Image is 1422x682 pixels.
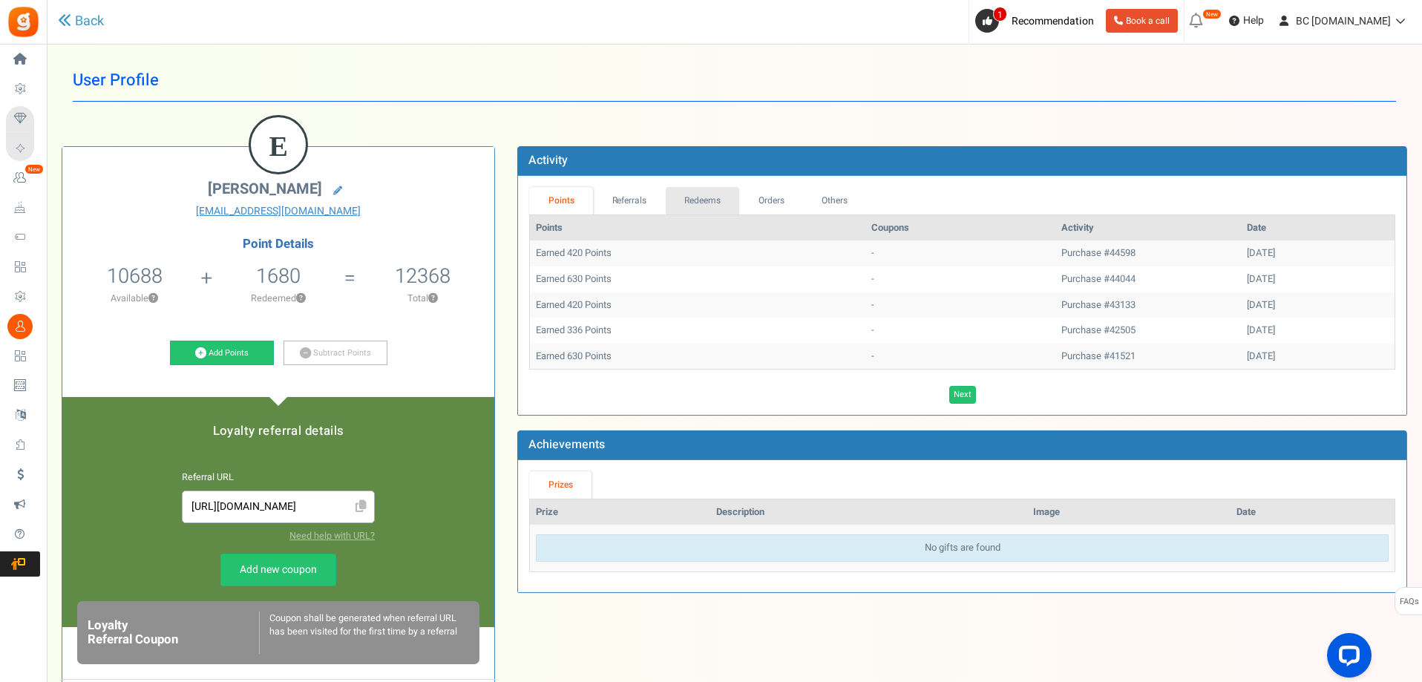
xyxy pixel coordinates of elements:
td: Earned 630 Points [530,266,865,292]
span: 10688 [107,261,163,291]
button: ? [296,294,306,304]
td: - [865,318,1055,344]
h5: 1680 [256,265,301,287]
span: Help [1239,13,1264,28]
em: New [24,164,44,174]
th: Coupons [865,215,1055,241]
span: FAQs [1399,588,1419,616]
td: Earned 336 Points [530,318,865,344]
span: BC [DOMAIN_NAME] [1296,13,1391,29]
td: Purchase #41521 [1055,344,1241,370]
td: - [865,240,1055,266]
h1: User Profile [73,59,1396,102]
button: ? [148,294,158,304]
td: Purchase #44044 [1055,266,1241,292]
div: [DATE] [1247,350,1389,364]
figcaption: E [251,117,306,175]
td: Earned 420 Points [530,240,865,266]
a: Subtract Points [284,341,387,366]
td: - [865,344,1055,370]
a: Need help with URL? [289,529,375,542]
a: Redeems [666,187,740,214]
img: Gratisfaction [7,5,40,39]
a: Referrals [593,187,666,214]
a: Orders [739,187,803,214]
th: Date [1231,499,1395,525]
p: Redeemed [214,292,342,305]
b: Achievements [528,436,605,453]
em: New [1202,9,1222,19]
button: ? [428,294,438,304]
th: Prize [530,499,710,525]
span: Click to Copy [349,494,373,520]
div: [DATE] [1247,272,1389,286]
td: - [865,292,1055,318]
a: [EMAIL_ADDRESS][DOMAIN_NAME] [73,204,483,219]
p: Available [70,292,199,305]
a: Points [529,187,593,214]
th: Description [710,499,1027,525]
th: Activity [1055,215,1241,241]
a: Help [1223,9,1270,33]
th: Image [1027,499,1231,525]
a: Add Points [170,341,274,366]
div: [DATE] [1247,298,1389,312]
th: Points [530,215,865,241]
td: Purchase #43133 [1055,292,1241,318]
td: Purchase #42505 [1055,318,1241,344]
td: Earned 630 Points [530,344,865,370]
td: - [865,266,1055,292]
h5: 12368 [395,265,450,287]
a: Add new coupon [220,554,336,586]
div: No gifts are found [536,534,1389,562]
div: Coupon shall be generated when referral URL has been visited for the first time by a referral [259,611,469,654]
b: Activity [528,151,568,169]
h6: Loyalty Referral Coupon [88,619,259,646]
h4: Point Details [62,237,494,251]
a: Book a call [1106,9,1178,33]
a: 1 Recommendation [975,9,1100,33]
th: Date [1241,215,1395,241]
p: Total [358,292,487,305]
a: Next [949,386,976,404]
div: [DATE] [1247,324,1389,338]
span: [PERSON_NAME] [208,178,322,200]
a: Others [803,187,867,214]
a: New [6,165,40,191]
td: Purchase #44598 [1055,240,1241,266]
div: [DATE] [1247,246,1389,260]
span: 1 [993,7,1007,22]
td: Earned 420 Points [530,292,865,318]
h6: Referral URL [182,473,375,483]
a: Prizes [529,471,592,499]
span: Recommendation [1012,13,1094,29]
h5: Loyalty referral details [77,424,479,438]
